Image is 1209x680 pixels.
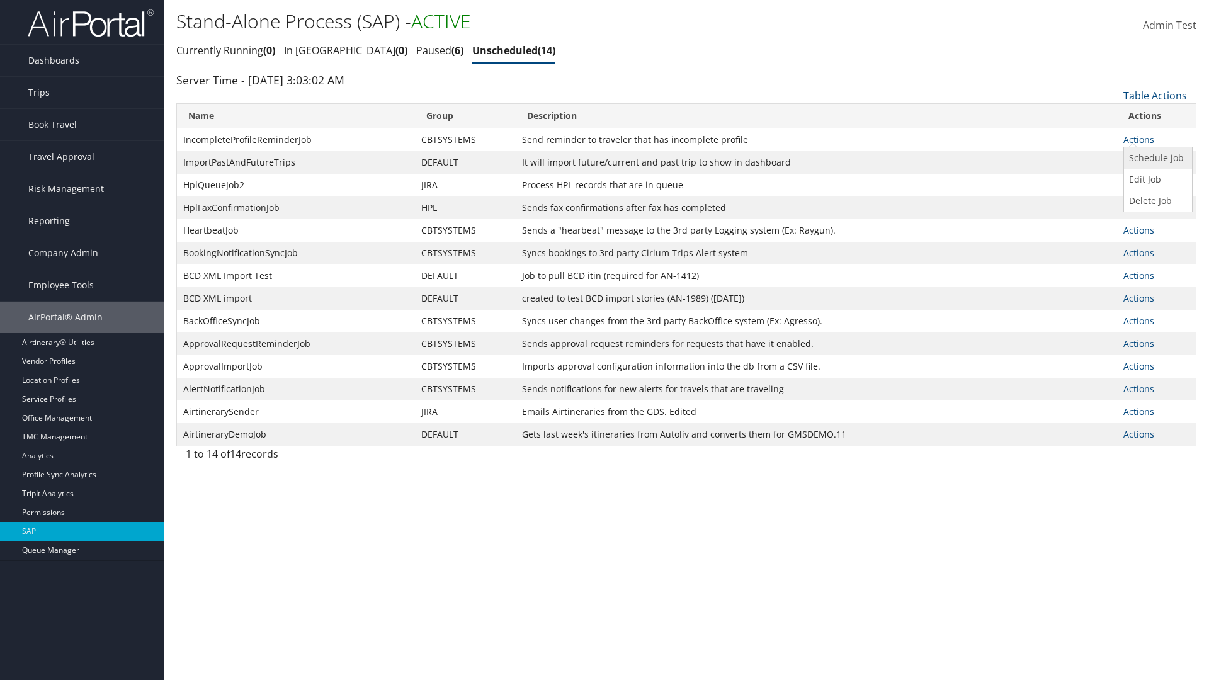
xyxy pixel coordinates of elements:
span: Book Travel [28,109,77,140]
td: DEFAULT [415,287,516,310]
td: JIRA [415,174,516,196]
a: Actions [1123,383,1154,395]
span: Reporting [28,205,70,237]
td: HeartbeatJob [177,219,415,242]
td: AirtineraryDemoJob [177,423,415,446]
div: 1 to 14 of records [186,446,422,468]
td: CBTSYSTEMS [415,310,516,332]
a: Actions [1123,337,1154,349]
span: Employee Tools [28,269,94,301]
h1: Stand-Alone Process (SAP) - [176,8,856,35]
a: Actions [1123,247,1154,259]
td: CBTSYSTEMS [415,219,516,242]
a: Actions [1123,224,1154,236]
a: Actions [1123,428,1154,440]
th: Group: activate to sort column ascending [415,104,516,128]
td: HplFaxConfirmationJob [177,196,415,219]
td: ApprovalRequestReminderJob [177,332,415,355]
td: JIRA [415,400,516,423]
td: IncompleteProfileReminderJob [177,128,415,151]
td: ApprovalImportJob [177,355,415,378]
td: BCD XML Import Test [177,264,415,287]
a: Currently Running0 [176,43,275,57]
span: 0 [263,43,275,57]
a: Table Actions [1123,89,1187,103]
a: Delete Job [1124,190,1189,212]
td: DEFAULT [415,264,516,287]
a: Actions [1123,269,1154,281]
td: Sends fax confirmations after fax has completed [516,196,1118,219]
a: Actions [1123,315,1154,327]
td: CBTSYSTEMS [415,128,516,151]
a: Actions [1123,360,1154,372]
td: created to test BCD import stories (AN-1989) ([DATE]) [516,287,1118,310]
a: In [GEOGRAPHIC_DATA]0 [284,43,407,57]
td: HplQueueJob2 [177,174,415,196]
td: DEFAULT [415,423,516,446]
span: 14 [538,43,555,57]
div: Server Time - [DATE] 3:03:02 AM [176,72,1196,88]
td: Process HPL records that are in queue [516,174,1118,196]
img: airportal-logo.png [28,8,154,38]
a: Paused6 [416,43,463,57]
span: 14 [230,447,241,461]
td: Send reminder to traveler that has incomplete profile [516,128,1118,151]
a: Schedule job [1124,147,1189,169]
a: Edit Job [1124,169,1189,190]
span: AirPortal® Admin [28,302,103,333]
a: Actions [1123,405,1154,417]
td: Emails Airtineraries from the GDS. Edited [516,400,1118,423]
td: Sends a "hearbeat" message to the 3rd party Logging system (Ex: Raygun). [516,219,1118,242]
span: Admin Test [1143,18,1196,32]
td: AirtinerarySender [177,400,415,423]
th: Actions [1117,104,1196,128]
span: Company Admin [28,237,98,269]
span: Trips [28,77,50,108]
td: Syncs user changes from the 3rd party BackOffice system (Ex: Agresso). [516,310,1118,332]
span: Travel Approval [28,141,94,173]
span: 6 [451,43,463,57]
span: Dashboards [28,45,79,76]
td: BookingNotificationSyncJob [177,242,415,264]
td: Imports approval configuration information into the db from a CSV file. [516,355,1118,378]
td: CBTSYSTEMS [415,378,516,400]
th: Name: activate to sort column ascending [177,104,415,128]
a: Actions [1123,133,1154,145]
td: BCD XML import [177,287,415,310]
td: Syncs bookings to 3rd party Cirium Trips Alert system [516,242,1118,264]
span: ACTIVE [411,8,471,34]
td: HPL [415,196,516,219]
td: Sends notifications for new alerts for travels that are traveling [516,378,1118,400]
td: Job to pull BCD itin (required for AN-1412) [516,264,1118,287]
td: CBTSYSTEMS [415,332,516,355]
td: Gets last week's itineraries from Autoliv and converts them for GMSDEMO.11 [516,423,1118,446]
span: 0 [395,43,407,57]
span: Risk Management [28,173,104,205]
td: BackOfficeSyncJob [177,310,415,332]
td: AlertNotificationJob [177,378,415,400]
td: DEFAULT [415,151,516,174]
a: Admin Test [1143,6,1196,45]
td: CBTSYSTEMS [415,355,516,378]
td: ImportPastAndFutureTrips [177,151,415,174]
th: Description [516,104,1118,128]
td: Sends approval request reminders for requests that have it enabled. [516,332,1118,355]
a: Actions [1123,292,1154,304]
a: Unscheduled14 [472,43,555,57]
td: CBTSYSTEMS [415,242,516,264]
td: It will import future/current and past trip to show in dashboard [516,151,1118,174]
